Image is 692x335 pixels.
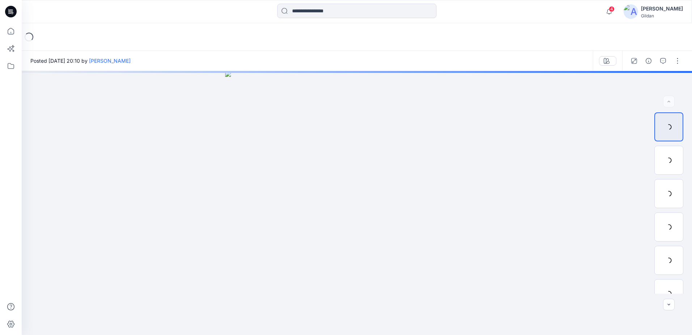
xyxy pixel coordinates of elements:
[624,4,638,19] img: avatar
[225,71,489,335] img: eyJhbGciOiJIUzI1NiIsImtpZCI6IjAiLCJzbHQiOiJzZXMiLCJ0eXAiOiJKV1QifQ.eyJkYXRhIjp7InR5cGUiOiJzdG9yYW...
[641,13,683,18] div: Gildan
[30,57,131,65] span: Posted [DATE] 20:10 by
[641,4,683,13] div: [PERSON_NAME]
[643,55,654,67] button: Details
[89,58,131,64] a: [PERSON_NAME]
[609,6,615,12] span: 4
